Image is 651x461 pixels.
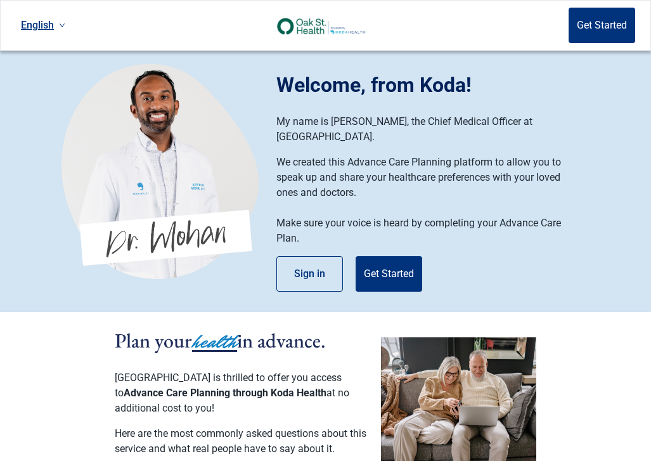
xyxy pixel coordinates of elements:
button: Sign in [276,256,343,292]
span: down [59,22,65,29]
span: health [192,328,237,356]
p: Make sure your voice is heard by completing your Advance Care Plan. [276,216,577,246]
img: Koda Health [61,63,259,279]
p: We created this Advance Care Planning platform to allow you to speak up and share your healthcare... [276,155,577,200]
p: My name is [PERSON_NAME], the Chief Medical Officer at [GEOGRAPHIC_DATA]. [276,114,577,145]
span: Advance Care Planning through Koda Health [124,387,326,399]
p: Here are the most commonly asked questions about this service and what real people have to say ab... [115,426,368,457]
button: Get Started [569,8,635,43]
span: Plan your [115,327,192,354]
img: Koda Health [255,15,384,36]
span: [GEOGRAPHIC_DATA] is thrilled to offer you access to [115,372,342,399]
a: Current language: English [16,15,70,36]
div: Welcome, from Koda! [276,70,590,100]
span: in advance. [237,327,326,354]
button: Get Started [356,256,422,292]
